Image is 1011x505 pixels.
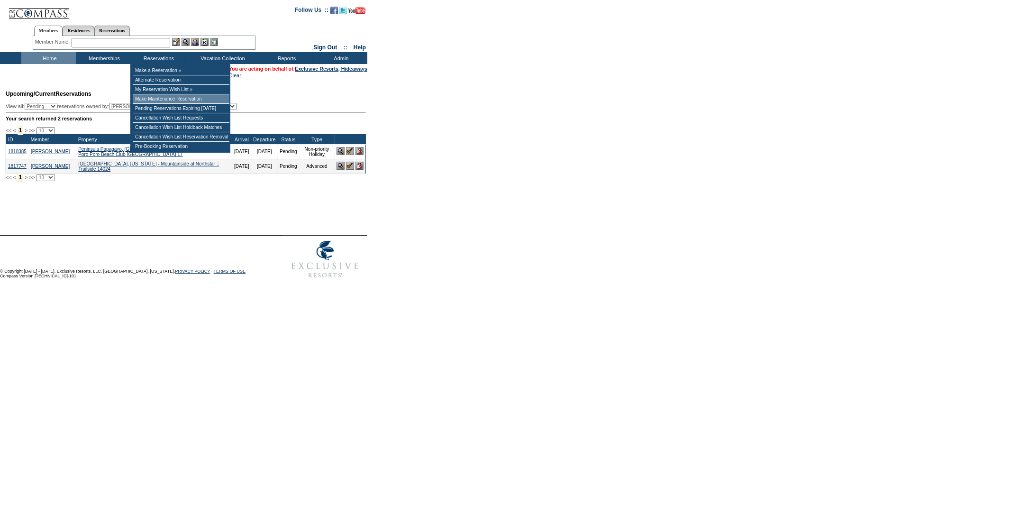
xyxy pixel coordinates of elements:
[354,44,366,51] a: Help
[355,162,364,170] img: Cancel Reservation
[8,137,13,142] a: ID
[210,38,218,46] img: b_calculator.gif
[235,137,249,142] a: Arrival
[175,269,210,274] a: PRIVACY POLICY
[133,66,229,75] td: Make a Reservation »
[299,159,335,174] td: Advanced
[6,116,366,121] div: Your search returned 2 reservations
[130,52,185,64] td: Reservations
[29,128,35,133] span: >>
[6,103,241,110] div: View all: reservations owned by:
[76,52,130,64] td: Memberships
[330,9,338,15] a: Become our fan on Facebook
[348,7,365,14] img: Subscribe to our YouTube Channel
[281,137,295,142] a: Status
[133,132,229,142] td: Cancellation Wish List Reservation Removal
[277,144,299,159] td: Pending
[30,137,49,142] a: Member
[253,137,275,142] a: Departure
[13,128,16,133] span: <
[339,9,347,15] a: Follow us on Twitter
[346,162,354,170] img: Confirm Reservation
[31,149,70,154] a: [PERSON_NAME]
[251,159,277,174] td: [DATE]
[337,162,345,170] img: View Reservation
[78,161,219,172] a: [GEOGRAPHIC_DATA], [US_STATE] - Mountainside at Northstar :: Trailside 14024
[229,73,241,78] a: Clear
[25,128,27,133] span: >
[29,174,35,180] span: >>
[229,66,367,72] span: You are acting on behalf of:
[6,91,91,97] span: Reservations
[8,149,27,154] a: 1818385
[6,128,11,133] span: <<
[94,26,130,36] a: Reservations
[133,94,229,104] td: Make Maintenance Reservation
[6,91,55,97] span: Upcoming/Current
[214,269,246,274] a: TERMS OF USE
[251,144,277,159] td: [DATE]
[31,164,70,169] a: [PERSON_NAME]
[18,126,24,135] span: 1
[21,52,76,64] td: Home
[25,174,27,180] span: >
[35,38,72,46] div: Member Name:
[133,142,229,151] td: Pre-Booking Reservation
[200,38,209,46] img: Reservations
[277,159,299,174] td: Pending
[172,38,180,46] img: b_edit.gif
[133,85,229,94] td: My Reservation Wish List »
[339,7,347,14] img: Follow us on Twitter
[344,44,347,51] span: ::
[299,144,335,159] td: Non-priority Holiday
[133,123,229,132] td: Cancellation Wish List Holdback Matches
[232,159,251,174] td: [DATE]
[282,236,367,283] img: Exclusive Resorts
[133,104,229,113] td: Pending Reservations Expiring [DATE]
[337,147,345,155] img: View Reservation
[330,7,338,14] img: Become our fan on Facebook
[311,137,322,142] a: Type
[185,52,258,64] td: Vacation Collection
[13,174,16,180] span: <
[18,173,24,182] span: 1
[313,52,367,64] td: Admin
[63,26,94,36] a: Residences
[346,147,354,155] img: Confirm Reservation
[6,174,11,180] span: <<
[295,6,328,17] td: Follow Us ::
[8,164,27,169] a: 1817747
[191,38,199,46] img: Impersonate
[133,113,229,123] td: Cancellation Wish List Requests
[348,9,365,15] a: Subscribe to our YouTube Channel
[133,75,229,85] td: Alternate Reservation
[78,147,229,157] a: Peninsula Papagayo, [GEOGRAPHIC_DATA] - Poro Poro Beach Club :: Poro Poro Beach Club [GEOGRAPHIC_...
[258,52,313,64] td: Reports
[355,147,364,155] img: Cancel Reservation
[295,66,367,72] a: Exclusive Resorts, Hideaways
[313,44,337,51] a: Sign Out
[78,137,97,142] a: Property
[232,144,251,159] td: [DATE]
[34,26,63,36] a: Members
[182,38,190,46] img: View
